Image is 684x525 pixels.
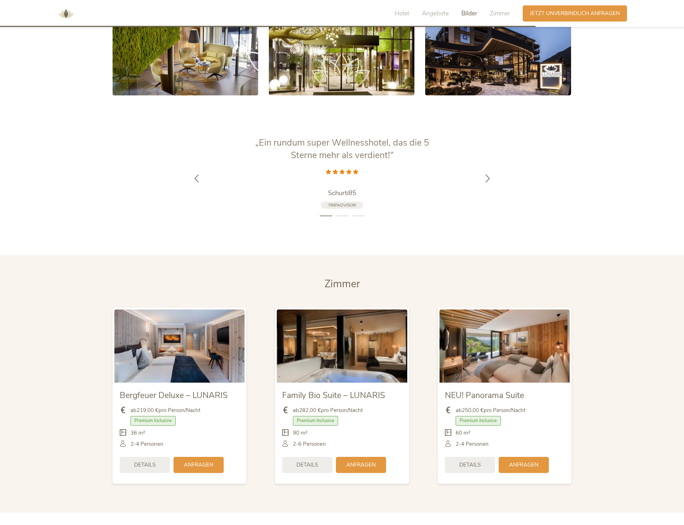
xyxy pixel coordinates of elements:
[293,440,326,448] span: 2-6 Personen
[130,407,200,414] span: ab pro Person/Nacht
[137,407,158,414] b: 219,00 €
[422,9,449,18] span: Angebote
[252,189,432,198] a: Schurti85
[440,309,570,383] img: NEU! Panorama Suite
[184,461,213,469] span: Anfragen
[293,429,308,437] span: 90 m²
[130,429,145,437] span: 36 m²
[293,407,363,414] span: ab pro Person/Nacht
[328,189,356,197] span: Schurti85
[130,440,163,448] span: 2-4 Personen
[456,429,470,437] span: 60 m²
[445,390,524,401] span: NEU! Panorama Suite
[509,461,538,469] span: Anfragen
[490,9,510,18] span: Zimmer
[277,309,407,383] img: Family Bio Suite – LUNARIS
[346,461,376,469] span: Anfragen
[120,390,228,401] span: Bergfeuer Deluxe – LUNARIS
[255,137,429,161] span: „Ein rundum super Wellnesshotel, das die 5 Sterne mehr als verdient!“
[461,9,477,18] span: Bilder
[530,10,620,17] span: Jetzt unverbindlich anfragen
[456,416,501,425] span: Premium Inclusive
[296,461,318,469] span: Details
[456,407,526,414] span: ab pro Person/Nacht
[114,309,244,383] img: Bergfeuer Deluxe – LUNARIS
[395,9,409,18] span: Hotel
[324,277,360,291] span: Zimmer
[299,407,321,414] b: 282,00 €
[134,461,156,469] span: Details
[130,416,176,425] span: Premium Inclusive
[328,202,356,208] span: Tripadvisor
[55,11,77,16] a: AMONTI & LUNARIS Wellnessresort
[293,416,338,425] span: Premium Inclusive
[55,3,77,24] img: AMONTI & LUNARIS Wellnessresort
[459,461,481,469] span: Details
[456,440,489,448] span: 2-4 Personen
[462,407,484,414] b: 250,00 €
[321,202,363,209] a: Tripadvisor
[282,390,385,401] span: Family Bio Suite – LUNARIS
